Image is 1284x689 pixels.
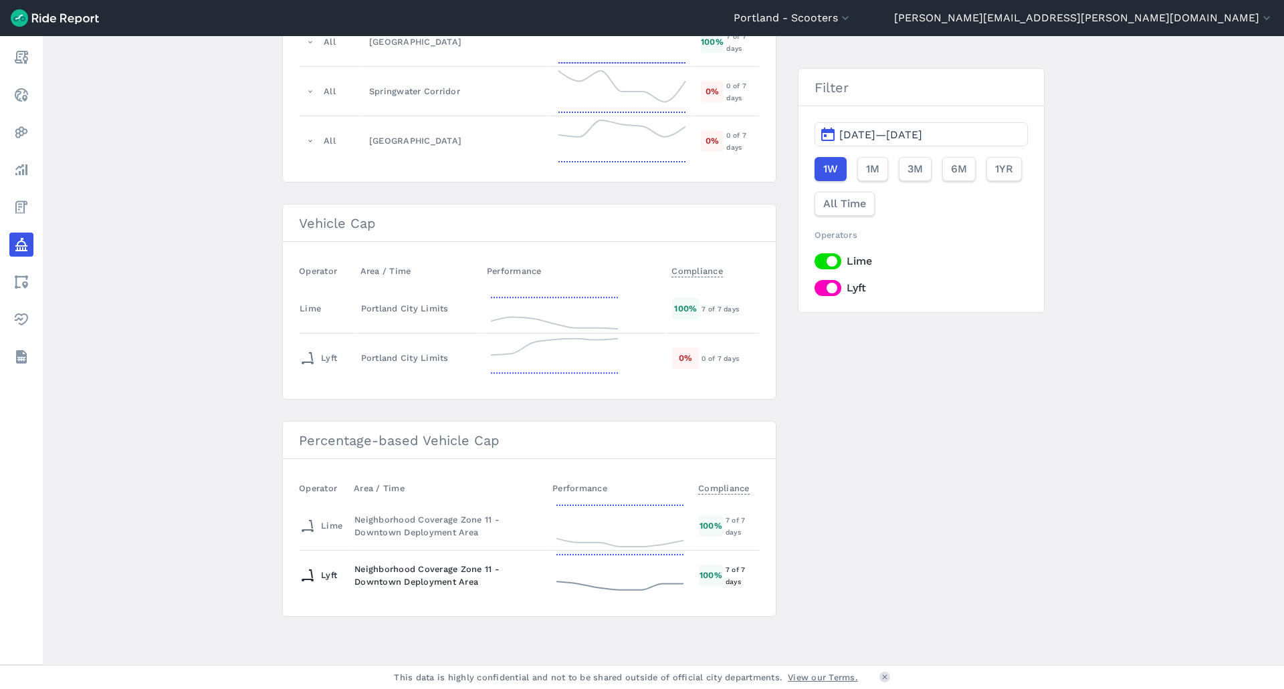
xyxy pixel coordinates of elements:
[726,129,758,153] div: 0 of 7 days
[823,196,866,212] span: All Time
[9,345,33,369] a: Datasets
[788,671,858,684] a: View our Terms.
[369,35,543,48] div: [GEOGRAPHIC_DATA]
[699,565,723,585] div: 100 %
[324,134,336,147] div: All
[9,45,33,70] a: Report
[324,35,336,48] div: All
[857,157,888,181] button: 1M
[354,513,541,539] div: Neighborhood Coverage Zone 11 - Downtown Deployment Area
[481,258,667,284] th: Performance
[866,161,879,177] span: 1M
[9,233,33,257] a: Policy
[734,10,852,26] button: Portland - Scooters
[698,479,750,495] span: Compliance
[815,230,857,240] span: Operators
[300,348,337,369] div: Lyft
[815,157,847,181] button: 1W
[354,563,541,588] div: Neighborhood Coverage Zone 11 - Downtown Deployment Area
[672,348,699,368] div: 0 %
[815,192,875,216] button: All Time
[299,475,348,501] th: Operator
[361,352,475,364] div: Portland City Limits
[823,161,838,177] span: 1W
[299,258,355,284] th: Operator
[355,258,481,284] th: Area / Time
[815,253,1028,269] label: Lime
[369,85,543,98] div: Springwater Corridor
[702,303,758,315] div: 7 of 7 days
[547,475,693,501] th: Performance
[726,514,759,538] div: 7 of 7 days
[701,31,724,52] div: 100 %
[283,422,776,459] h3: Percentage-based Vehicle Cap
[9,307,33,331] a: Health
[798,69,1044,106] h3: Filter
[726,80,758,104] div: 0 of 7 days
[995,161,1013,177] span: 1YR
[9,83,33,107] a: Realtime
[699,515,723,536] div: 100 %
[942,157,976,181] button: 6M
[11,9,99,27] img: Ride Report
[324,85,336,98] div: All
[701,81,724,102] div: 0 %
[907,161,923,177] span: 3M
[899,157,932,181] button: 3M
[894,10,1273,26] button: [PERSON_NAME][EMAIL_ADDRESS][PERSON_NAME][DOMAIN_NAME]
[300,565,337,586] div: Lyft
[671,262,723,277] span: Compliance
[361,302,475,315] div: Portland City Limits
[348,475,547,501] th: Area / Time
[283,204,776,242] h3: Vehicle Cap
[951,161,967,177] span: 6M
[726,30,758,54] div: 7 of 7 days
[300,515,342,537] div: Lime
[9,158,33,182] a: Analyze
[986,157,1022,181] button: 1YR
[839,128,922,141] span: [DATE]—[DATE]
[815,280,1028,296] label: Lyft
[300,302,321,315] div: Lime
[701,130,724,151] div: 0 %
[9,195,33,219] a: Fees
[726,563,759,587] div: 7 of 7 days
[9,120,33,144] a: Heatmaps
[672,298,699,319] div: 100 %
[369,134,543,147] div: [GEOGRAPHIC_DATA]
[815,122,1028,146] button: [DATE]—[DATE]
[702,352,758,364] div: 0 of 7 days
[9,270,33,294] a: Areas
